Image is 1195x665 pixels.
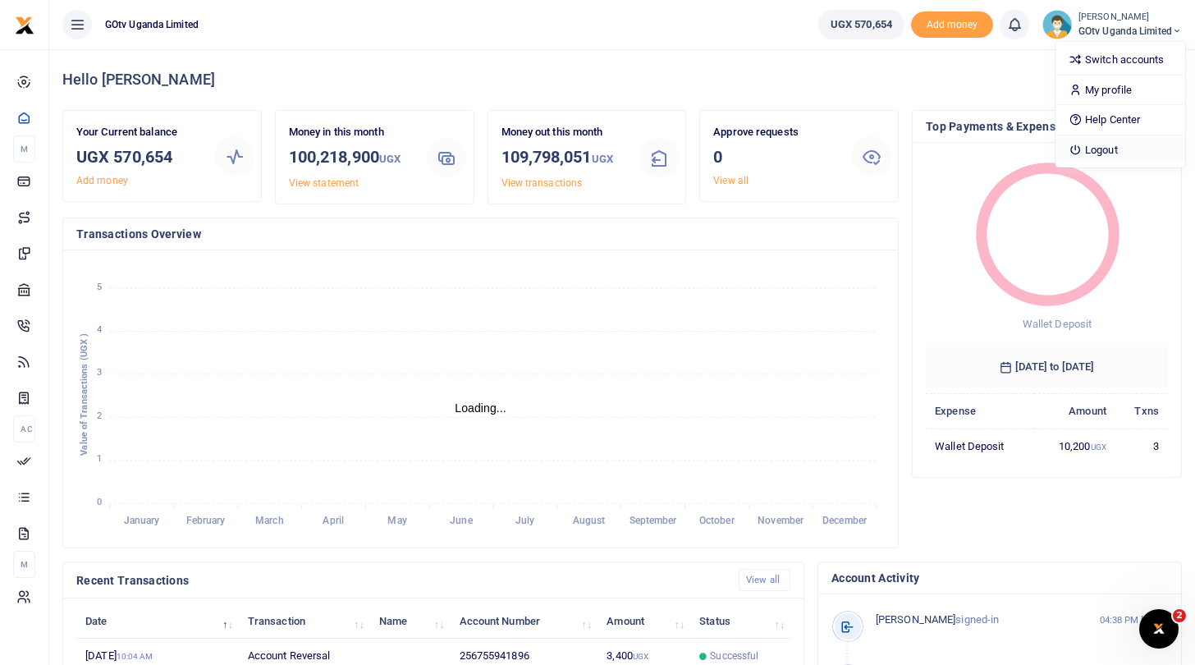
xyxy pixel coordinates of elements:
[630,516,678,527] tspan: September
[831,569,1168,587] h4: Account Activity
[76,571,726,589] h4: Recent Transactions
[369,603,450,639] th: Name: activate to sort column ascending
[15,18,34,30] a: logo-small logo-large logo-large
[289,124,414,141] p: Money in this month
[911,17,993,30] a: Add money
[13,415,35,443] li: Ac
[926,347,1168,387] h6: [DATE] to [DATE]
[450,516,473,527] tspan: June
[739,569,790,591] a: View all
[76,124,202,141] p: Your Current balance
[1100,613,1169,627] small: 04:38 PM [DATE]
[812,10,911,39] li: Wallet ballance
[876,613,955,626] span: [PERSON_NAME]
[289,144,414,172] h3: 100,218,900
[876,612,1095,629] p: signed-in
[1115,429,1168,463] td: 3
[15,16,34,35] img: logo-small
[592,153,613,165] small: UGX
[1055,108,1185,131] a: Help Center
[239,603,370,639] th: Transaction: activate to sort column ascending
[1139,609,1179,649] iframe: Intercom live chat
[79,333,89,456] text: Value of Transactions (UGX )
[97,368,102,378] tspan: 3
[1034,393,1115,429] th: Amount
[379,153,401,165] small: UGX
[831,16,892,33] span: UGX 570,654
[76,225,885,243] h4: Transactions Overview
[1042,10,1182,39] a: profile-user [PERSON_NAME] GOtv Uganda Limited
[1173,609,1186,622] span: 2
[818,10,904,39] a: UGX 570,654
[1055,139,1185,162] a: Logout
[1034,429,1115,463] td: 10,200
[76,144,202,169] h3: UGX 570,654
[455,401,506,415] text: Loading...
[97,282,102,292] tspan: 5
[124,516,160,527] tspan: January
[76,175,128,186] a: Add money
[97,324,102,335] tspan: 4
[699,516,735,527] tspan: October
[911,11,993,39] li: Toup your wallet
[1078,11,1182,25] small: [PERSON_NAME]
[713,175,749,186] a: View all
[926,393,1034,429] th: Expense
[713,144,839,169] h3: 0
[501,124,627,141] p: Money out this month
[13,551,35,578] li: M
[62,71,1182,89] h4: Hello [PERSON_NAME]
[97,454,102,465] tspan: 1
[1091,443,1106,452] small: UGX
[97,410,102,421] tspan: 2
[822,516,868,527] tspan: December
[387,516,406,527] tspan: May
[690,603,790,639] th: Status: activate to sort column ascending
[98,17,205,32] span: GOtv Uganda Limited
[289,177,359,189] a: View statement
[501,177,583,189] a: View transactions
[255,516,284,527] tspan: March
[573,516,606,527] tspan: August
[1115,393,1168,429] th: Txns
[713,124,839,141] p: Approve requests
[911,11,993,39] span: Add money
[515,516,534,527] tspan: July
[323,516,344,527] tspan: April
[1023,318,1092,330] span: Wallet Deposit
[97,497,102,507] tspan: 0
[450,603,597,639] th: Account Number: activate to sort column ascending
[758,516,804,527] tspan: November
[597,603,690,639] th: Amount: activate to sort column ascending
[501,144,627,172] h3: 109,798,051
[926,117,1168,135] h4: Top Payments & Expenses
[1042,10,1072,39] img: profile-user
[186,516,226,527] tspan: February
[926,429,1034,463] td: Wallet Deposit
[13,135,35,163] li: M
[117,652,153,661] small: 10:04 AM
[1055,79,1185,102] a: My profile
[1055,48,1185,71] a: Switch accounts
[1078,24,1182,39] span: GOtv Uganda Limited
[76,603,239,639] th: Date: activate to sort column descending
